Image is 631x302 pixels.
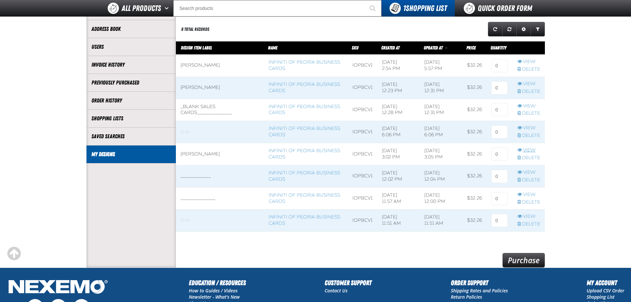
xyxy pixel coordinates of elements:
a: Upload CSV Order [587,287,624,294]
a: View row action [517,147,540,153]
td: [DATE] 11:51 AM [420,210,462,232]
h2: Order Support [451,278,508,288]
td: Blank [176,210,264,232]
strong: 1 [403,4,406,13]
input: 0 [491,81,508,94]
a: Infiniti of Peoria Business Cards [269,170,340,182]
div: 8 total records [181,26,209,32]
a: Infiniti of Peoria Business Cards [269,59,340,71]
td: IOPBCV1 [348,165,377,187]
input: 0 [491,148,508,161]
td: $32.26 [462,77,487,99]
a: Expand or Collapse Grid Filters [531,22,545,36]
td: [DATE] 12:31 PM [420,77,462,99]
span: Updated At [424,45,443,50]
td: _______________ [176,187,264,210]
a: Delete row action [517,89,540,95]
a: Design Item Label [181,45,212,50]
input: 0 [491,192,508,205]
a: Delete row action [517,155,540,161]
td: [DATE] 2:54 PM [377,54,420,77]
td: $32.26 [462,143,487,165]
a: Saved Searches [91,133,171,140]
td: IOPBCV1 [348,99,377,121]
a: Updated At [424,45,444,50]
td: [DATE] 5:57 PM [420,54,462,77]
a: How to Guides / Videos [189,287,237,294]
td: [DATE] 3:02 PM [377,143,420,165]
span: Shopping List [403,4,447,13]
th: Row actions [513,41,545,55]
a: Infiniti of Peoria Business Cards [269,126,340,138]
a: Address Book [91,25,171,33]
td: [PERSON_NAME] [176,77,264,99]
a: View row action [517,103,540,109]
td: Blank [176,121,264,143]
a: My Designs [91,151,171,158]
input: 0 [491,214,508,227]
td: $32.26 [462,165,487,187]
a: Delete row action [517,110,540,117]
span: Price [466,45,476,50]
td: [DATE] 12:23 PM [377,77,420,99]
a: Purchase [502,253,545,268]
a: View row action [517,125,540,131]
td: [DATE] 12:04 PM [420,165,462,187]
h2: Education / Resources [189,278,246,288]
a: Refresh grid action [488,22,502,36]
a: View row action [517,59,540,65]
input: 0 [491,59,508,72]
td: [DATE] 12:31 PM [420,99,462,121]
td: _BLANK SALES CARDS_______________ [176,99,264,121]
td: [PERSON_NAME] [176,54,264,77]
h2: Customer Support [325,278,372,288]
a: View row action [517,213,540,220]
span: Quantity [491,45,506,50]
td: IOPBCV1 [348,121,377,143]
td: [DATE] 12:02 PM [377,165,420,187]
td: $32.26 [462,187,487,210]
a: Infiniti of Peoria Business Cards [269,192,340,204]
td: [DATE] 11:51 AM [377,210,420,232]
td: $32.26 [462,121,487,143]
td: IOPBCV1 [348,210,377,232]
input: 0 [491,103,508,116]
td: IOPBCV1 [348,143,377,165]
img: Nexemo Logo [7,278,110,297]
a: View row action [517,192,540,198]
td: IOPBCV1 [348,54,377,77]
a: Order History [91,97,171,104]
input: 0 [491,170,508,183]
a: Shopping List [587,294,614,300]
a: Previously Purchased [91,79,171,87]
a: Shopping Lists [91,115,171,122]
a: Created At [381,45,399,50]
a: Delete row action [517,177,540,183]
input: 0 [491,125,508,139]
td: IOPBCV1 [348,187,377,210]
span: All Products [122,2,161,14]
a: Delete row action [517,66,540,73]
td: [DATE] 11:57 AM [377,187,420,210]
a: Infiniti of Peoria Business Cards [269,104,340,116]
td: $32.26 [462,54,487,77]
td: [DATE] 12:28 PM [377,99,420,121]
a: Delete row action [517,221,540,227]
a: View row action [517,81,540,87]
a: Reset grid action [502,22,517,36]
td: [DATE] 3:05 PM [420,143,462,165]
a: Contact Us [325,287,347,294]
a: Expand or Collapse Grid Settings [516,22,531,36]
a: Return Policies [451,294,482,300]
a: Name [268,45,277,50]
a: Delete row action [517,199,540,206]
td: [DATE] 6:06 PM [420,121,462,143]
td: $32.26 [462,99,487,121]
a: Infiniti of Peoria Business Cards [269,82,340,93]
a: Invoice History [91,61,171,69]
a: Users [91,43,171,51]
div: Scroll to the top [7,246,21,261]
